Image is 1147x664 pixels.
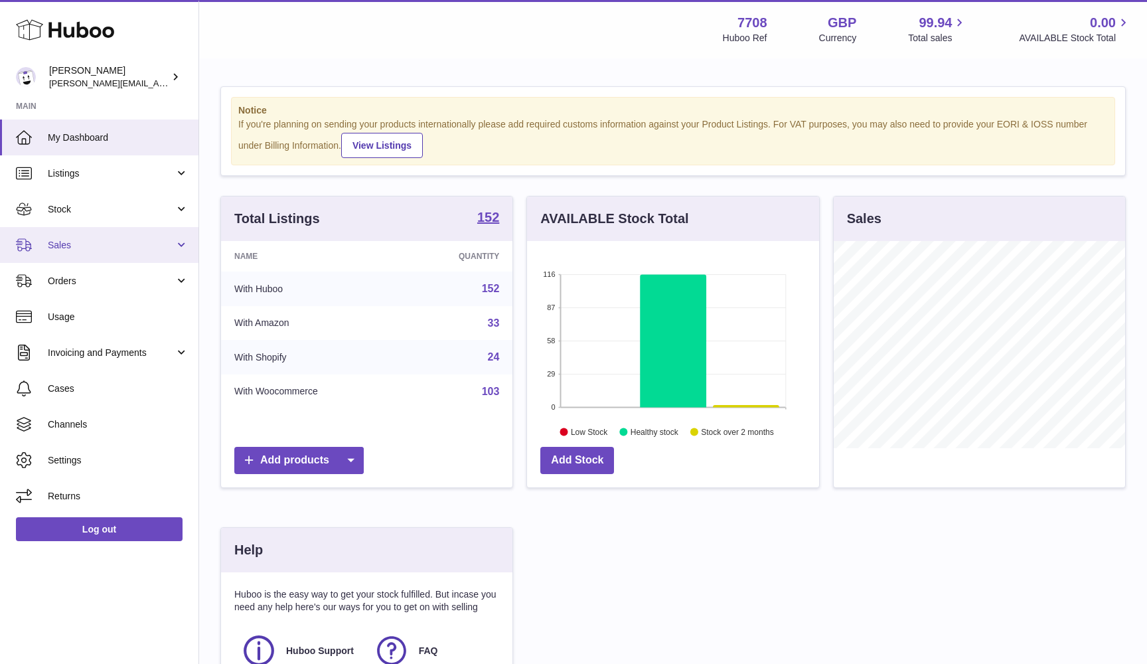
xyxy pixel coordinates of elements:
[488,351,500,363] a: 24
[543,270,555,278] text: 116
[482,386,500,397] a: 103
[234,588,499,614] p: Huboo is the easy way to get your stock fulfilled. But incase you need any help here's our ways f...
[908,32,967,44] span: Total sales
[402,241,513,272] th: Quantity
[552,403,556,411] text: 0
[48,347,175,359] span: Invoicing and Payments
[723,32,767,44] div: Huboo Ref
[48,167,175,180] span: Listings
[737,14,767,32] strong: 7708
[48,311,189,323] span: Usage
[702,427,774,436] text: Stock over 2 months
[548,337,556,345] text: 58
[48,275,175,288] span: Orders
[1090,14,1116,32] span: 0.00
[48,131,189,144] span: My Dashboard
[48,490,189,503] span: Returns
[540,210,688,228] h3: AVAILABLE Stock Total
[48,382,189,395] span: Cases
[548,370,556,378] text: 29
[571,427,608,436] text: Low Stock
[238,104,1108,117] strong: Notice
[221,241,402,272] th: Name
[234,210,320,228] h3: Total Listings
[221,340,402,374] td: With Shopify
[631,427,679,436] text: Healthy stock
[48,454,189,467] span: Settings
[16,517,183,541] a: Log out
[488,317,500,329] a: 33
[49,78,266,88] span: [PERSON_NAME][EMAIL_ADDRESS][DOMAIN_NAME]
[48,203,175,216] span: Stock
[548,303,556,311] text: 87
[221,374,402,409] td: With Woocommerce
[419,645,438,657] span: FAQ
[48,239,175,252] span: Sales
[477,210,499,226] a: 152
[341,133,423,158] a: View Listings
[819,32,857,44] div: Currency
[286,645,354,657] span: Huboo Support
[540,447,614,474] a: Add Stock
[477,210,499,224] strong: 152
[234,541,263,559] h3: Help
[49,64,169,90] div: [PERSON_NAME]
[847,210,881,228] h3: Sales
[48,418,189,431] span: Channels
[908,14,967,44] a: 99.94 Total sales
[16,67,36,87] img: victor@erbology.co
[234,447,364,474] a: Add products
[919,14,952,32] span: 99.94
[1019,32,1131,44] span: AVAILABLE Stock Total
[828,14,856,32] strong: GBP
[221,272,402,306] td: With Huboo
[238,118,1108,158] div: If you're planning on sending your products internationally please add required customs informati...
[482,283,500,294] a: 152
[221,306,402,341] td: With Amazon
[1019,14,1131,44] a: 0.00 AVAILABLE Stock Total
